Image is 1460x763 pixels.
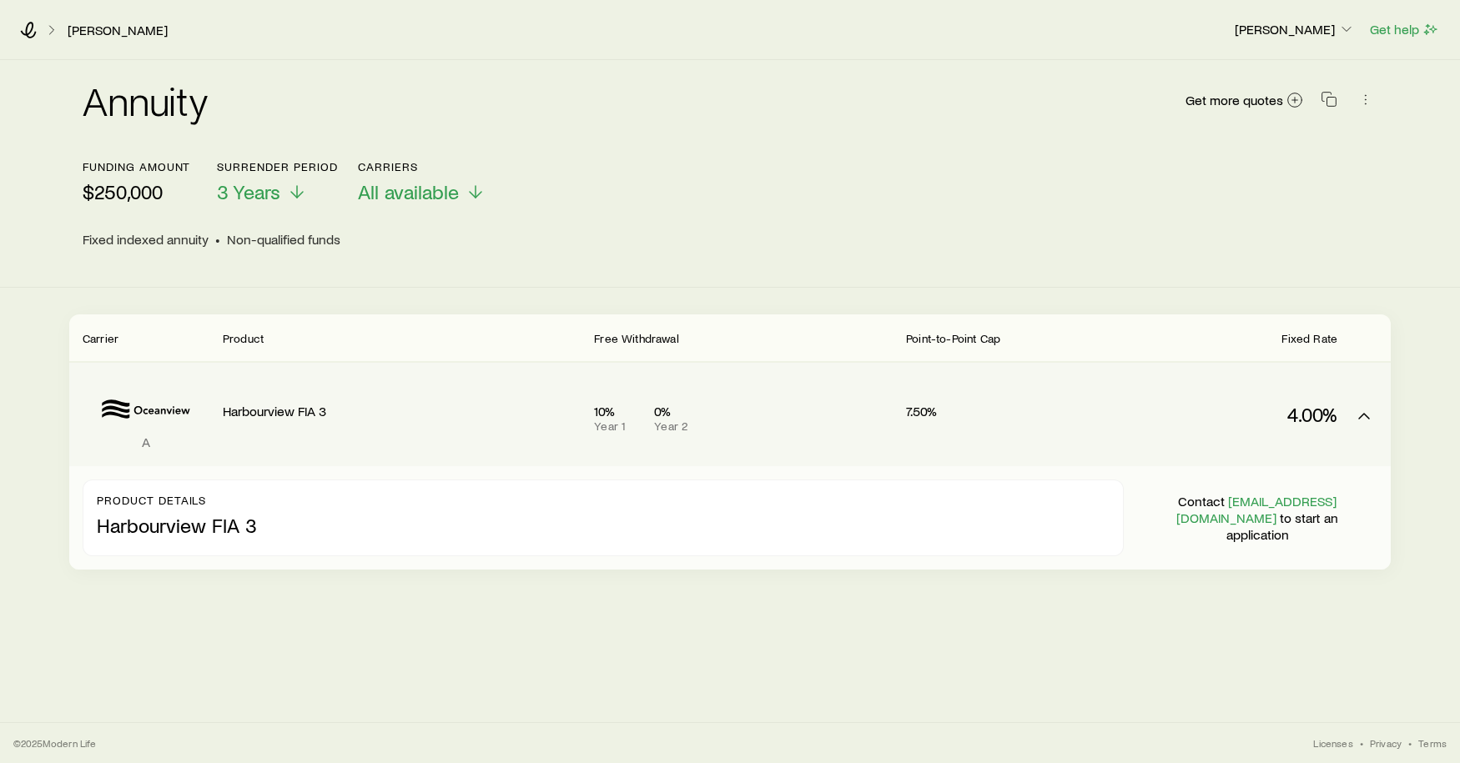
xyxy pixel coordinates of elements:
button: Get help [1369,20,1440,39]
button: [PERSON_NAME] [1234,20,1356,40]
p: Year 2 [654,419,701,433]
p: Product details [97,494,1110,507]
a: Privacy [1370,736,1402,750]
span: Get more quotes [1186,93,1283,107]
span: Point-to-Point Cap [906,331,1000,345]
a: [EMAIL_ADDRESS][DOMAIN_NAME] [1176,493,1337,525]
p: © 2025 Modern Life [13,736,97,750]
span: Carrier [83,331,118,345]
span: • [215,231,220,248]
p: Harbourview FIA 3 [97,507,1110,537]
p: Year 1 [594,419,641,433]
span: Free Withdrawal [594,331,678,345]
p: Harbourview FIA 3 [223,403,581,419]
span: All available [358,180,459,203]
a: [PERSON_NAME] [67,23,169,38]
p: A [83,434,209,450]
p: Funding amount [83,160,190,173]
p: $250,000 [83,180,190,203]
span: Fixed indexed annuity [83,231,209,248]
p: 4.00% [1099,403,1337,426]
p: Contact to start an application [1150,493,1364,543]
button: Surrender period3 Years [217,160,337,204]
a: Get more quotes [1185,91,1304,110]
span: • [1360,736,1363,750]
a: Terms [1418,736,1447,750]
span: Non-qualified funds [227,231,340,248]
p: [PERSON_NAME] [1235,21,1355,38]
button: CarriersAll available [358,160,486,204]
span: • [1408,736,1412,750]
div: FIA quotes [69,314,1391,570]
h2: Annuity [83,80,208,120]
span: 3 Years [217,180,280,203]
p: 7.50% [906,403,1085,419]
p: 10% [594,403,641,419]
span: Product [223,331,264,345]
p: Carriers [358,160,486,173]
p: 0% [654,403,701,419]
a: Licenses [1313,736,1352,750]
span: Fixed Rate [1281,331,1337,345]
p: Surrender period [217,160,337,173]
